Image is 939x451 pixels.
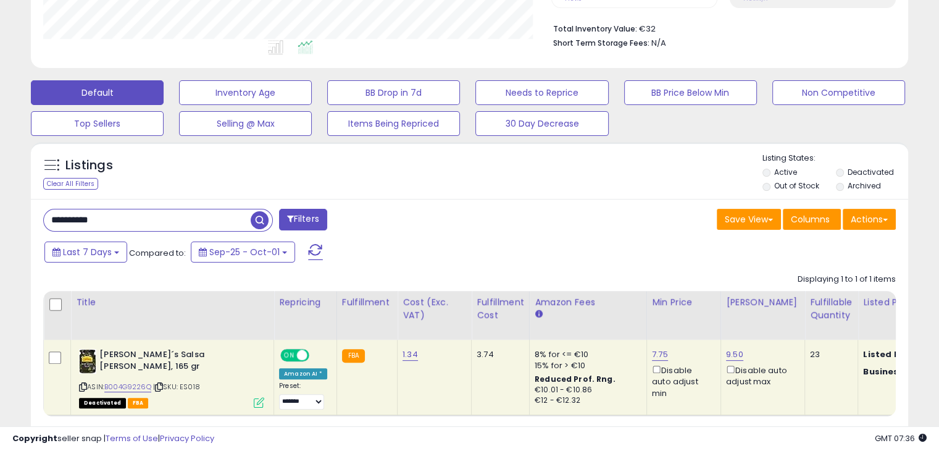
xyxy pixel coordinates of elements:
span: N/A [651,37,666,49]
label: Deactivated [847,167,893,177]
div: seller snap | | [12,433,214,445]
b: Short Term Storage Fees: [553,38,649,48]
div: €12 - €12.32 [535,395,637,406]
a: Terms of Use [106,432,158,444]
button: Inventory Age [179,80,312,105]
div: Fulfillment Cost [477,296,524,322]
span: ON [282,350,297,361]
b: Total Inventory Value: [553,23,637,34]
span: Sep-25 - Oct-01 [209,246,280,258]
div: Cost (Exc. VAT) [403,296,466,322]
img: 51W0Bng8lWL._SL40_.jpg [79,349,96,374]
span: Compared to: [129,247,186,259]
span: Last 7 Days [63,246,112,258]
div: Fulfillable Quantity [810,296,853,322]
small: Amazon Fees. [535,309,542,320]
button: Actions [843,209,896,230]
div: Fulfillment [342,296,392,309]
li: €32 [553,20,887,35]
div: [PERSON_NAME] [726,296,799,309]
b: Listed Price: [863,348,919,360]
a: 7.75 [652,348,668,361]
div: Amazon AI * [279,368,327,379]
b: Reduced Prof. Rng. [535,374,616,384]
div: Preset: [279,382,327,410]
label: Out of Stock [774,180,819,191]
div: Clear All Filters [43,178,98,190]
button: Filters [279,209,327,230]
div: 15% for > €10 [535,360,637,371]
small: FBA [342,349,365,363]
b: [PERSON_NAME]´s Salsa [PERSON_NAME], 165 gr [99,349,249,375]
span: | SKU: ES018 [153,382,200,392]
a: 9.50 [726,348,743,361]
div: 3.74 [477,349,520,360]
span: Columns [791,213,830,225]
button: Non Competitive [772,80,905,105]
div: ASIN: [79,349,264,407]
p: Listing States: [762,153,908,164]
a: B004G9226Q [104,382,151,392]
button: Sep-25 - Oct-01 [191,242,295,263]
button: BB Price Below Min [624,80,757,105]
button: Items Being Repriced [327,111,460,136]
a: 1.34 [403,348,418,361]
button: Top Sellers [31,111,164,136]
span: 2025-10-9 07:36 GMT [875,432,927,444]
button: Selling @ Max [179,111,312,136]
button: 30 Day Decrease [475,111,608,136]
strong: Copyright [12,432,57,444]
button: Default [31,80,164,105]
button: Columns [783,209,841,230]
h5: Listings [65,157,113,174]
span: FBA [128,398,149,408]
label: Active [774,167,797,177]
div: Repricing [279,296,332,309]
span: OFF [307,350,327,361]
a: Privacy Policy [160,432,214,444]
span: All listings that are unavailable for purchase on Amazon for any reason other than out-of-stock [79,398,126,408]
button: Last 7 Days [44,242,127,263]
div: 8% for <= €10 [535,349,637,360]
div: Disable auto adjust min [652,363,711,399]
div: €10.01 - €10.86 [535,385,637,395]
div: Displaying 1 to 1 of 1 items [798,274,896,285]
div: Min Price [652,296,716,309]
button: BB Drop in 7d [327,80,460,105]
b: Business Price: [863,366,931,377]
button: Needs to Reprice [475,80,608,105]
div: Disable auto adjust max [726,363,795,387]
div: Amazon Fees [535,296,641,309]
div: Title [76,296,269,309]
div: 23 [810,349,848,360]
button: Save View [717,209,781,230]
label: Archived [847,180,880,191]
